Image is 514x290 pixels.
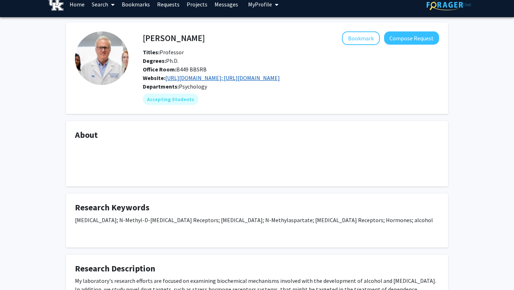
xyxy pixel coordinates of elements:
b: Office Room: [143,66,176,73]
button: Compose Request to Mark Prendergast [384,31,439,45]
mat-chip: Accepting Students [143,94,198,105]
h4: Research Description [75,264,439,274]
h4: About [75,130,439,140]
span: Professor [143,49,184,56]
img: Profile Picture [75,31,128,85]
h4: [PERSON_NAME] [143,31,205,45]
iframe: Chat [5,258,30,285]
b: Website: [143,74,165,81]
span: Ph.D. [143,57,178,64]
a: Opens in a new tab [165,74,280,81]
span: My Profile [248,1,272,8]
b: Degrees: [143,57,166,64]
h4: Research Keywords [75,202,439,213]
span: Psychology [179,83,207,90]
b: Departments: [143,83,179,90]
b: Titles: [143,49,160,56]
span: B449 BBSRB [143,66,207,73]
button: Add Mark Prendergast to Bookmarks [342,31,380,45]
div: [MEDICAL_DATA]; N-Methyl-D-[MEDICAL_DATA] Receptors; [MEDICAL_DATA]; N-Methylaspartate; [MEDICAL_... [75,216,439,239]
